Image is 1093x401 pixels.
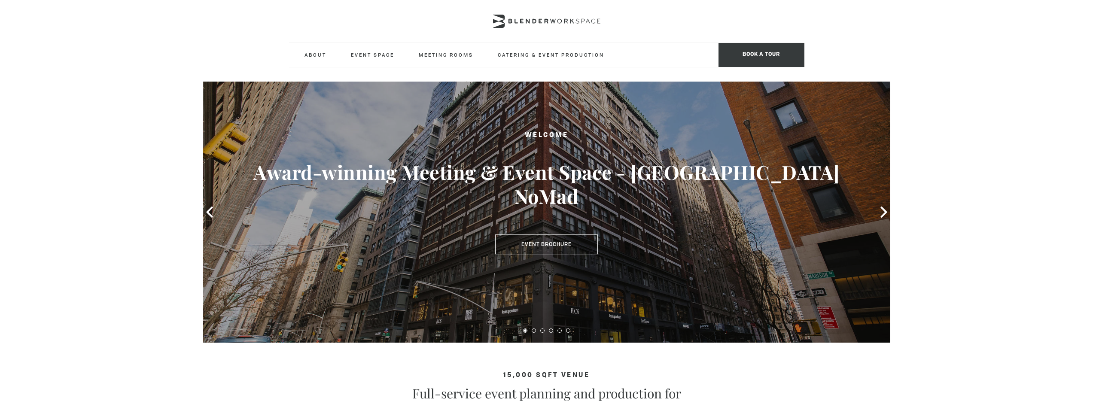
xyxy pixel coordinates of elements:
a: About [298,43,333,67]
a: Event Space [344,43,401,67]
a: Event Brochure [495,234,598,254]
h2: Welcome [237,130,856,141]
span: Book a tour [719,43,804,67]
a: Meeting Rooms [412,43,480,67]
h3: Award-winning Meeting & Event Space - [GEOGRAPHIC_DATA] NoMad [237,160,856,208]
h4: 15,000 sqft venue [289,372,804,379]
a: Catering & Event Production [491,43,611,67]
